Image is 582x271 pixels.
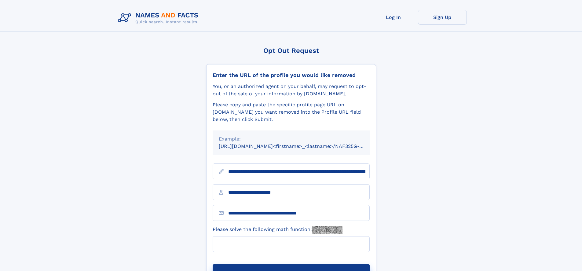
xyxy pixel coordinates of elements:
div: Example: [219,135,364,143]
div: Please copy and paste the specific profile page URL on [DOMAIN_NAME] you want removed into the Pr... [213,101,370,123]
div: Opt Out Request [206,47,376,54]
a: Log In [369,10,418,25]
div: You, or an authorized agent on your behalf, may request to opt-out of the sale of your informatio... [213,83,370,97]
img: Logo Names and Facts [115,10,203,26]
small: [URL][DOMAIN_NAME]<firstname>_<lastname>/NAF325G-xxxxxxxx [219,143,381,149]
a: Sign Up [418,10,467,25]
label: Please solve the following math function: [213,226,342,234]
div: Enter the URL of the profile you would like removed [213,72,370,79]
